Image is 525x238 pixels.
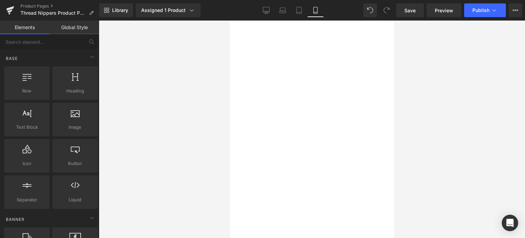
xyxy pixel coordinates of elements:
[21,10,86,16] span: Thread Nippers Product Page Final 1
[5,216,25,223] span: Banner
[502,215,518,231] div: Open Intercom Messenger
[404,7,416,14] span: Save
[50,21,99,34] a: Global Style
[307,3,324,17] a: Mobile
[54,124,96,131] span: Image
[6,160,48,167] span: Icon
[291,3,307,17] a: Tablet
[5,55,18,62] span: Base
[141,7,195,14] div: Assigned 1 Product
[427,3,461,17] a: Preview
[258,3,274,17] a: Desktop
[21,3,99,9] a: Product Pages
[54,160,96,167] span: Button
[435,7,453,14] span: Preview
[112,7,128,13] span: Library
[380,3,393,17] button: Redo
[509,3,522,17] button: More
[472,8,489,13] span: Publish
[6,124,48,131] span: Text Block
[54,87,96,95] span: Heading
[363,3,377,17] button: Undo
[6,87,48,95] span: Row
[6,196,48,203] span: Separator
[274,3,291,17] a: Laptop
[54,196,96,203] span: Liquid
[464,3,506,17] button: Publish
[99,3,133,17] a: New Library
